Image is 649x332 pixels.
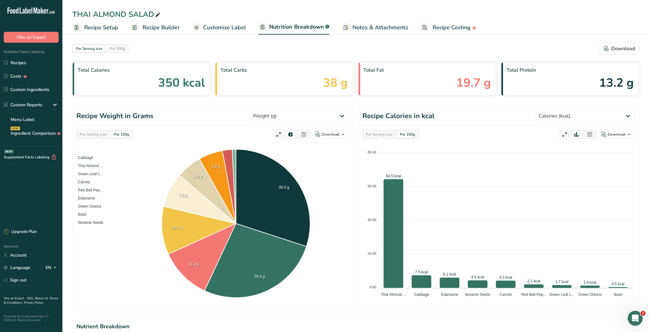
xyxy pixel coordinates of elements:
span: 19.7 g [456,74,491,92]
div: EN [46,264,59,272]
button: Download [597,130,635,139]
span: Cabbage [73,156,93,160]
span: Sesame Seeds [73,220,103,225]
span: 13.2 g [599,74,634,92]
tspan: Green Onions [579,292,602,297]
h2: Nutrient Breakdown [76,322,635,331]
h1: Recipe Weight in Grams [76,111,153,121]
div: Per 100g [397,131,418,138]
a: Hire an Expert . [4,296,26,301]
span: Total Protein [506,66,634,74]
div: Download [322,132,339,137]
span: 350 kcal [158,74,205,92]
span: Recipe Setup [84,23,118,32]
tspan: Green Leaf L... [550,292,574,297]
button: Download [600,42,639,55]
div: Per 100g [111,131,132,138]
span: Carrots [73,180,90,184]
tspan: Cabbage [414,292,429,297]
a: Privacy Policy [24,301,43,305]
a: Recipe Builder [131,21,180,35]
div: Per Serving size [73,45,105,52]
div: Per Serving size [363,131,395,138]
tspan: Red Bell Pep... [521,292,546,297]
a: Nutrition Breakdown [259,20,329,35]
a: Notes & Attachments [342,21,408,35]
span: Customize Label [203,23,246,32]
span: Green Leaf L... [73,172,103,176]
span: Nutrition Breakdown [269,23,324,31]
span: Red Bell Pep... [73,188,103,192]
tspan: 80.00 [368,150,376,154]
iframe: Intercom live chat [628,311,643,326]
div: Per 100g [107,45,128,52]
button: Hire an Expert [4,32,59,43]
div: Upgrade Plan [4,229,37,235]
a: Language [4,262,30,273]
a: Terms & Conditions . [4,296,58,305]
tspan: 0.00 [370,285,376,289]
div: THAI ALMOND SALAD [72,9,162,20]
div: Per Serving size [77,131,109,138]
div: BETA [4,150,14,153]
a: About Us . [35,296,50,301]
span: 2 [641,311,646,316]
tspan: 20.00 [368,252,376,255]
div: NEW [11,127,20,130]
div: Powered By FoodLabelMaker © 2025 All Rights Reserved [4,315,59,322]
tspan: Carrots [500,292,512,297]
a: Customize Label [192,21,246,35]
tspan: Sesame Seeds [465,292,490,297]
tspan: 60.00 [368,184,376,188]
a: Recipe Setup [72,21,118,35]
span: Basil [73,212,86,217]
a: FAQ . [27,296,35,301]
span: Edamame [73,196,95,200]
div: Custom Reports [4,102,42,108]
button: Download [311,130,349,139]
tspan: Basil [614,292,622,297]
span: Total Carbs [220,66,348,74]
tspan: 40.00 [368,218,376,222]
span: 38 g [323,74,348,92]
tspan: Thai Almond ... [381,292,406,297]
div: Download [604,45,635,52]
tspan: Edamame [441,292,458,297]
span: Recipe Costing [433,23,471,32]
span: Recipe Builder [143,23,180,32]
span: Notes & Attachments [352,23,408,32]
span: Green Onions [73,204,101,209]
span: Total Fat [364,66,491,74]
span: Total Calories [78,66,205,74]
a: Recipe Costing [421,21,477,35]
h1: Recipe Calories in kcal [362,111,434,121]
div: Download [608,132,625,137]
span: Thai Almond ... [73,164,103,168]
